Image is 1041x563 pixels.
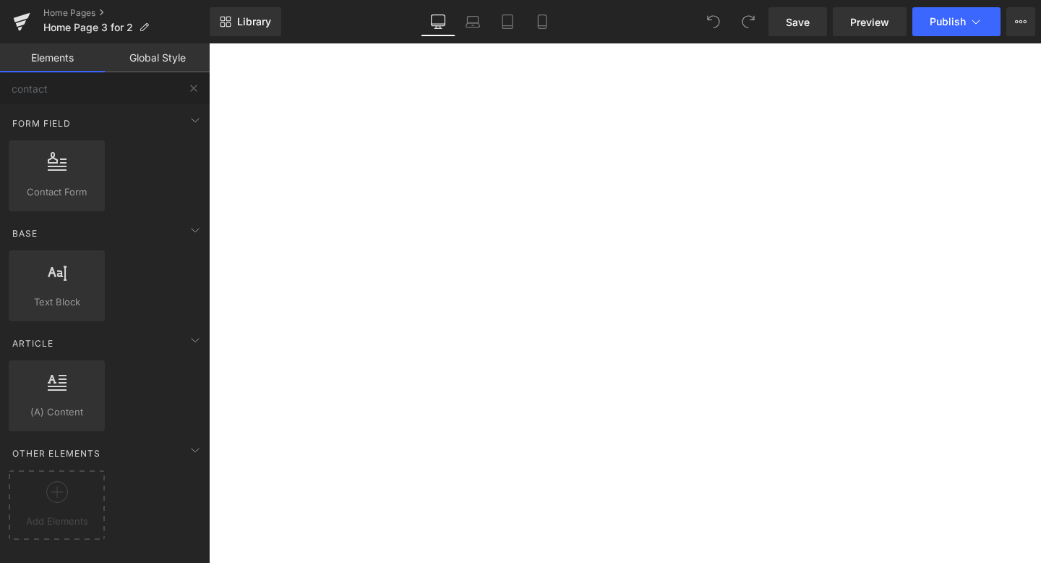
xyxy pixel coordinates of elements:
[992,514,1027,549] iframe: Intercom live chat
[833,7,907,36] a: Preview
[421,7,455,36] a: Desktop
[930,16,966,27] span: Publish
[13,295,100,310] span: Text Block
[105,43,210,72] a: Global Style
[13,185,100,200] span: Contact Form
[912,7,1001,36] button: Publish
[11,446,102,460] span: Other Elements
[786,14,810,30] span: Save
[699,7,728,36] button: Undo
[850,14,889,30] span: Preview
[43,22,133,33] span: Home Page 3 for 2
[11,117,72,130] span: Form Field
[43,7,210,19] a: Home Pages
[1006,7,1035,36] button: More
[455,7,490,36] a: Laptop
[210,7,281,36] a: New Library
[237,15,271,28] span: Library
[490,7,525,36] a: Tablet
[12,514,101,529] span: Add Elements
[734,7,763,36] button: Redo
[525,7,560,36] a: Mobile
[11,227,39,240] span: Base
[13,405,100,420] span: (A) Content
[11,336,55,350] span: Article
